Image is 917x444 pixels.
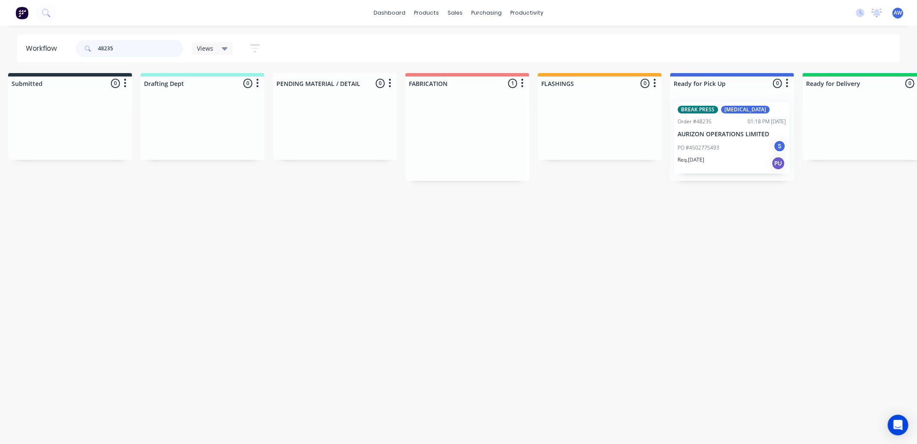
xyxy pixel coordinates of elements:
a: dashboard [369,6,410,19]
img: Factory [15,6,28,19]
div: Open Intercom Messenger [888,415,908,435]
div: productivity [506,6,548,19]
span: AW [894,9,902,17]
div: Workflow [26,43,61,54]
span: Views [197,44,213,53]
div: products [410,6,443,19]
input: Search for orders... [98,40,183,57]
div: purchasing [467,6,506,19]
div: sales [443,6,467,19]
